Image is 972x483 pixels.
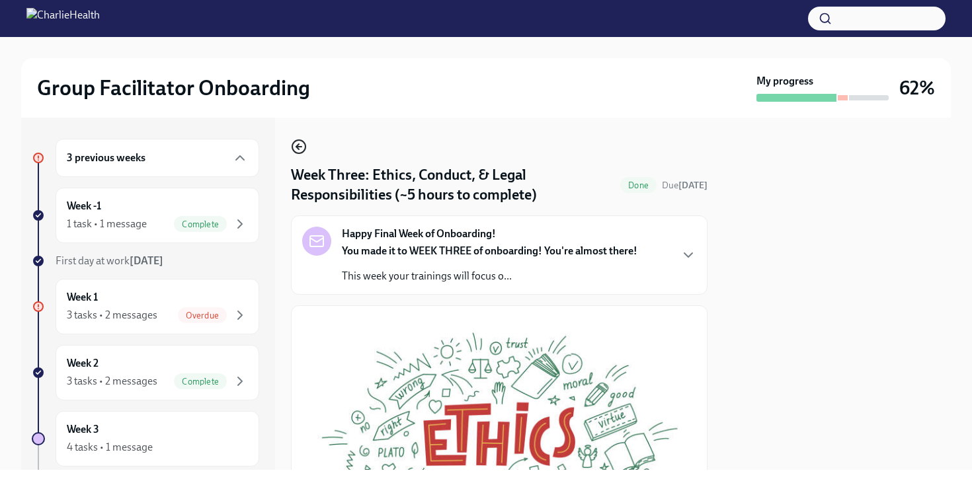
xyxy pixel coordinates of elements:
h6: Week 2 [67,356,99,371]
div: 3 previous weeks [56,139,259,177]
img: CharlieHealth [26,8,100,29]
div: 1 task • 1 message [67,217,147,231]
a: Week 34 tasks • 1 message [32,411,259,466]
strong: You made it to WEEK THREE of onboarding! You're almost there! [342,244,637,257]
h6: Week 1 [67,290,98,305]
strong: Happy Final Week of Onboarding! [342,227,496,241]
span: September 23rd, 2025 09:00 [662,179,708,192]
span: Complete [174,219,227,229]
h3: 62% [899,76,935,100]
div: 4 tasks • 1 message [67,440,153,455]
span: First day at work [56,254,163,267]
h2: Group Facilitator Onboarding [37,75,310,101]
p: This week your trainings will focus o... [342,269,637,283]
strong: [DATE] [130,254,163,267]
h6: Week 3 [67,422,99,437]
a: First day at work[DATE] [32,254,259,268]
span: Due [662,180,708,191]
div: 3 tasks • 2 messages [67,308,157,322]
span: Overdue [178,311,227,320]
div: 3 tasks • 2 messages [67,374,157,389]
h4: Week Three: Ethics, Conduct, & Legal Responsibilities (~5 hours to complete) [291,165,615,205]
a: Week 13 tasks • 2 messagesOverdue [32,279,259,334]
h6: 3 previous weeks [67,151,145,165]
span: Complete [174,377,227,387]
strong: My progress [756,74,813,89]
a: Week 23 tasks • 2 messagesComplete [32,345,259,400]
span: Done [620,180,657,190]
strong: [DATE] [678,180,708,191]
h6: Week -1 [67,199,101,213]
a: Week -11 task • 1 messageComplete [32,188,259,243]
